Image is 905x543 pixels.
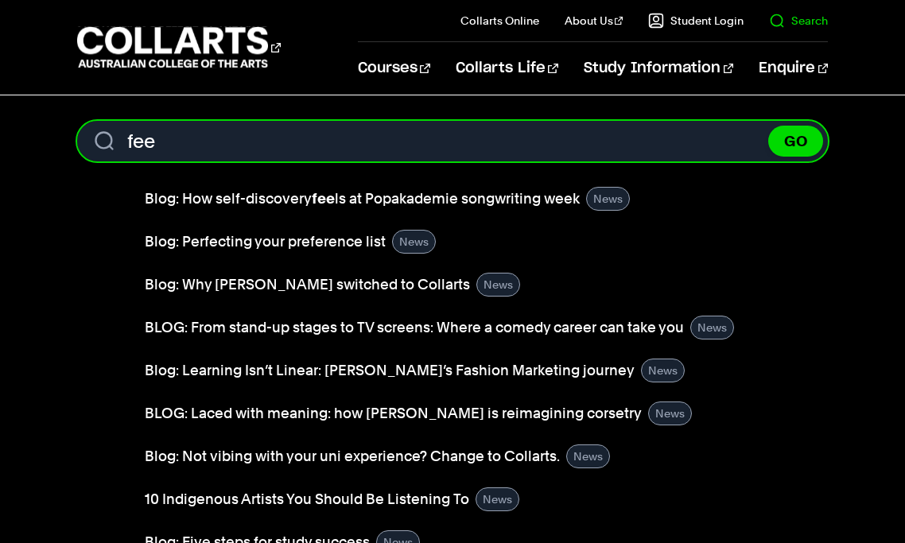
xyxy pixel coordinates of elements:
a: BLOG: From stand-up stages to TV screens: Where a comedy career can take you [145,316,684,339]
a: 10 Indigenous Artists You Should Be Listening To [145,488,469,510]
a: Collarts Life [456,42,558,95]
a: Blog: Not vibing with your uni experience? Change to Collarts. [145,445,560,467]
a: BLOG: Laced with meaning: how [PERSON_NAME] is reimagining corsetry [145,402,642,425]
a: Student Login [648,13,744,29]
div: News [648,401,692,425]
div: News [690,316,734,339]
div: News [566,444,610,468]
a: About Us [565,13,623,29]
div: News [641,359,685,382]
a: Blog: Perfecting your preference list [145,231,386,253]
form: Search [77,121,829,161]
a: Enquire [759,42,828,95]
a: Study Information [584,42,733,95]
b: fee [312,190,335,207]
div: News [392,230,436,254]
input: Enter Search Term [77,121,829,161]
a: Courses [358,42,430,95]
a: Search [769,13,828,29]
div: News [586,187,630,211]
div: News [476,273,520,297]
div: Go to homepage [77,25,281,70]
div: News [476,487,519,511]
a: Collarts Online [460,13,539,29]
a: Blog: Learning Isn’t Linear: [PERSON_NAME]’s Fashion Marketing journey [145,359,635,382]
a: Blog: How self-discoveryfeels at Popakademie songwriting week [145,188,580,210]
a: Blog: Why [PERSON_NAME] switched to Collarts [145,273,470,296]
button: GO [768,126,823,157]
